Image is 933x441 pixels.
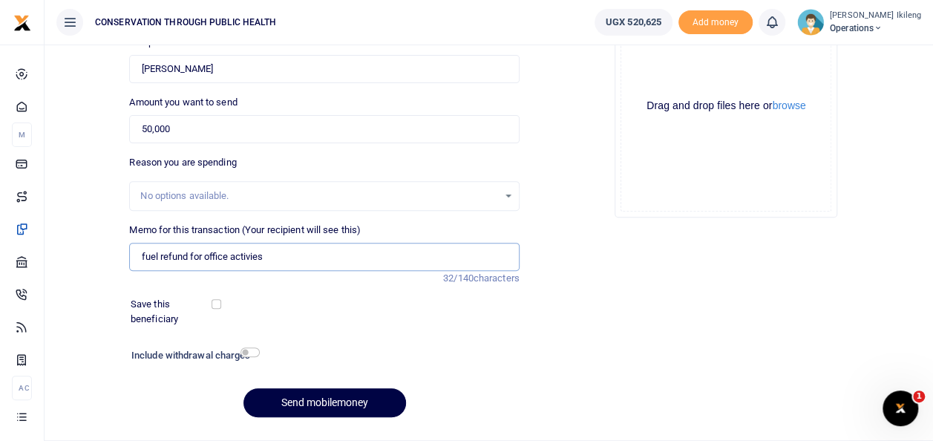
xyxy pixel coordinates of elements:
span: CONSERVATION THROUGH PUBLIC HEALTH [89,16,282,29]
div: No options available. [140,189,497,203]
img: profile-user [797,9,824,36]
img: logo-small [13,14,31,32]
label: Memo for this transaction (Your recipient will see this) [129,223,361,238]
li: Wallet ballance [589,9,678,36]
iframe: Intercom live chat [883,391,918,426]
input: Enter extra information [129,243,519,271]
small: [PERSON_NAME] Ikileng [830,10,921,22]
li: M [12,122,32,147]
a: profile-user [PERSON_NAME] Ikileng Operations [797,9,921,36]
span: Operations [830,22,921,35]
span: Add money [678,10,753,35]
button: Send mobilemoney [243,388,406,417]
a: Add money [678,16,753,27]
input: UGX [129,115,519,143]
span: 1 [913,391,925,402]
a: logo-small logo-large logo-large [13,16,31,27]
label: Reason you are spending [129,155,236,170]
li: Toup your wallet [678,10,753,35]
label: Save this beneficiary [131,297,214,326]
div: Drag and drop files here or [621,99,831,113]
input: Loading name... [129,55,519,83]
label: Amount you want to send [129,95,237,110]
span: UGX 520,625 [606,15,661,30]
h6: Include withdrawal charges [131,350,253,362]
span: characters [474,272,520,284]
button: browse [772,100,805,111]
li: Ac [12,376,32,400]
a: UGX 520,625 [595,9,672,36]
span: 32/140 [443,272,474,284]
